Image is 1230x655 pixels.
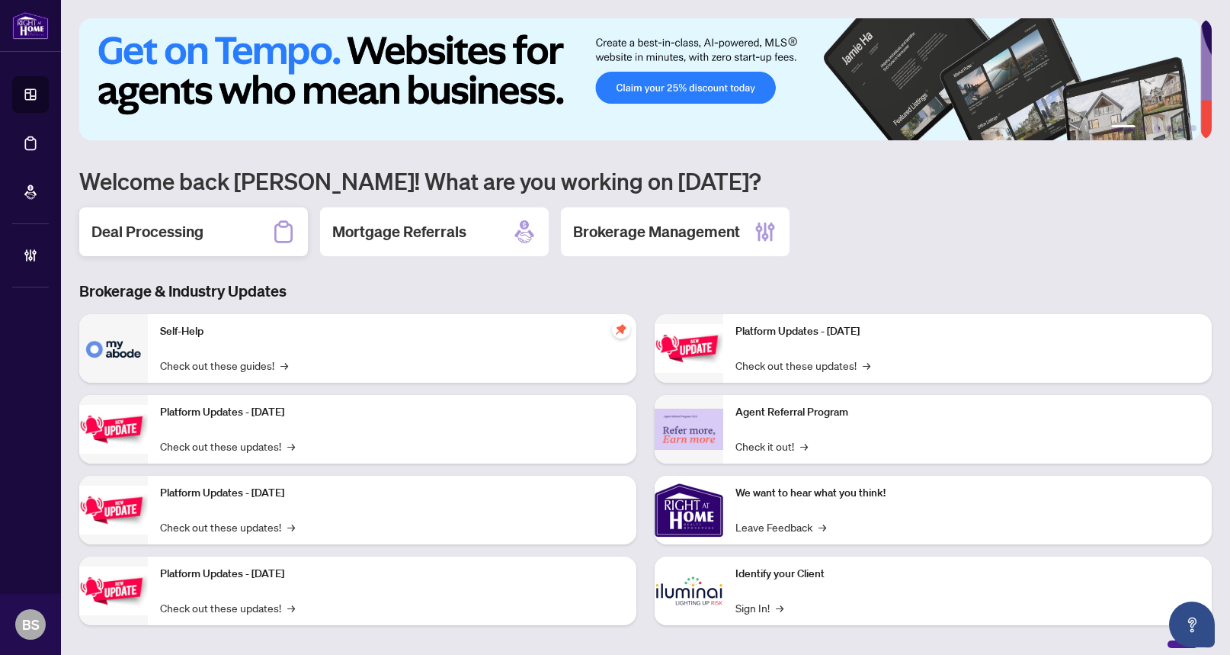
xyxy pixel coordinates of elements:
span: BS [22,614,40,635]
p: We want to hear what you think! [735,485,1200,502]
img: Identify your Client [655,557,723,625]
p: Platform Updates - [DATE] [160,404,624,421]
p: Platform Updates - [DATE] [735,323,1200,340]
button: 6 [1190,125,1196,131]
img: We want to hear what you think! [655,476,723,544]
a: Check out these updates!→ [160,438,295,454]
span: → [776,599,783,616]
span: → [818,519,826,535]
button: 3 [1154,125,1160,131]
span: → [280,357,288,374]
img: Platform Updates - June 23, 2025 [655,324,723,372]
button: 4 [1166,125,1172,131]
a: Check it out!→ [735,438,808,454]
img: Slide 0 [79,18,1200,140]
span: → [287,438,295,454]
span: → [287,599,295,616]
button: 5 [1178,125,1184,131]
span: → [800,438,808,454]
img: Platform Updates - July 8, 2025 [79,567,148,615]
a: Leave Feedback→ [735,519,826,535]
img: Self-Help [79,314,148,383]
h3: Brokerage & Industry Updates [79,281,1212,302]
p: Platform Updates - [DATE] [160,485,624,502]
img: logo [12,11,49,40]
a: Check out these guides!→ [160,357,288,374]
a: Check out these updates!→ [160,599,295,616]
img: Platform Updates - September 16, 2025 [79,405,148,453]
span: → [287,519,295,535]
h2: Brokerage Management [573,221,740,242]
p: Agent Referral Program [735,404,1200,421]
span: pushpin [612,320,630,339]
img: Agent Referral Program [655,409,723,451]
img: Platform Updates - July 21, 2025 [79,486,148,534]
button: Open asap [1169,602,1215,647]
span: → [863,357,870,374]
p: Self-Help [160,323,624,340]
button: 2 [1142,125,1148,131]
h2: Mortgage Referrals [332,221,466,242]
p: Platform Updates - [DATE] [160,566,624,583]
h2: Deal Processing [91,221,203,242]
p: Identify your Client [735,566,1200,583]
a: Check out these updates!→ [735,357,870,374]
h1: Welcome back [PERSON_NAME]! What are you working on [DATE]? [79,166,1212,195]
a: Sign In!→ [735,599,783,616]
button: 1 [1111,125,1136,131]
a: Check out these updates!→ [160,519,295,535]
